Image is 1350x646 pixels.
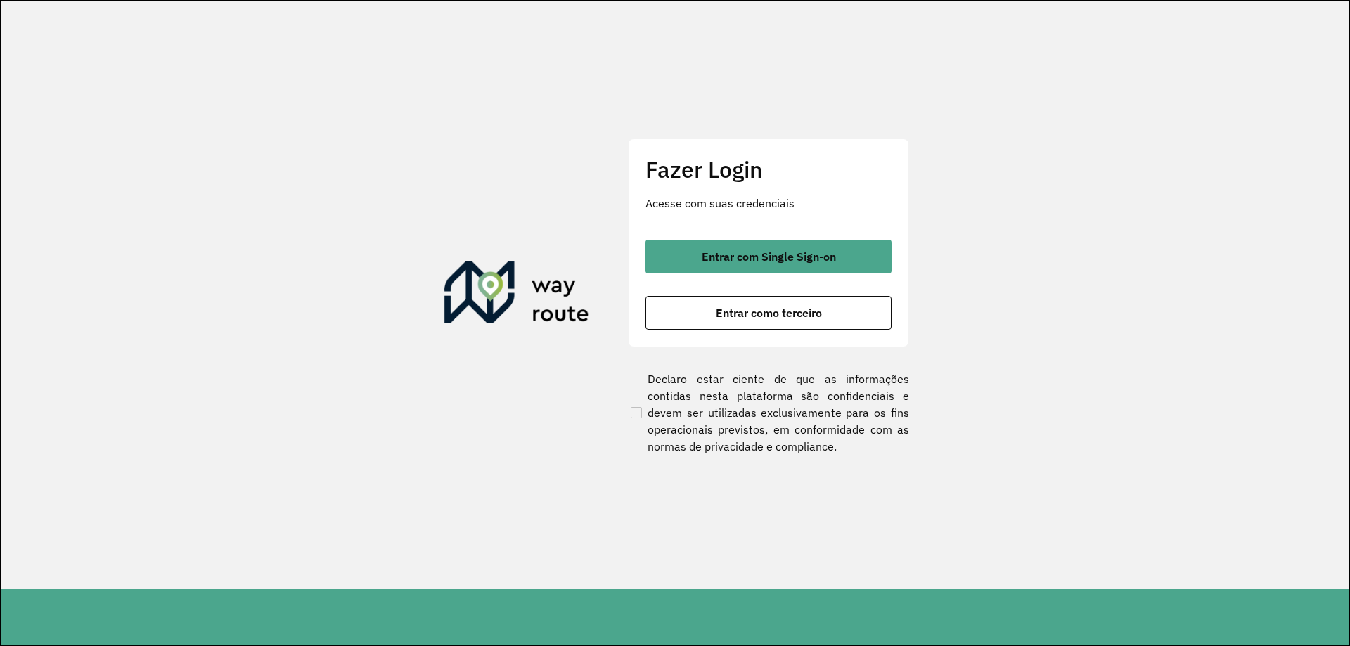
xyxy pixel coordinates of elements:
span: Entrar com Single Sign-on [702,251,836,262]
h2: Fazer Login [645,156,892,183]
label: Declaro estar ciente de que as informações contidas nesta plataforma são confidenciais e devem se... [628,370,909,455]
button: button [645,240,892,273]
p: Acesse com suas credenciais [645,195,892,212]
img: Roteirizador AmbevTech [444,261,589,329]
span: Entrar como terceiro [716,307,822,318]
button: button [645,296,892,330]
